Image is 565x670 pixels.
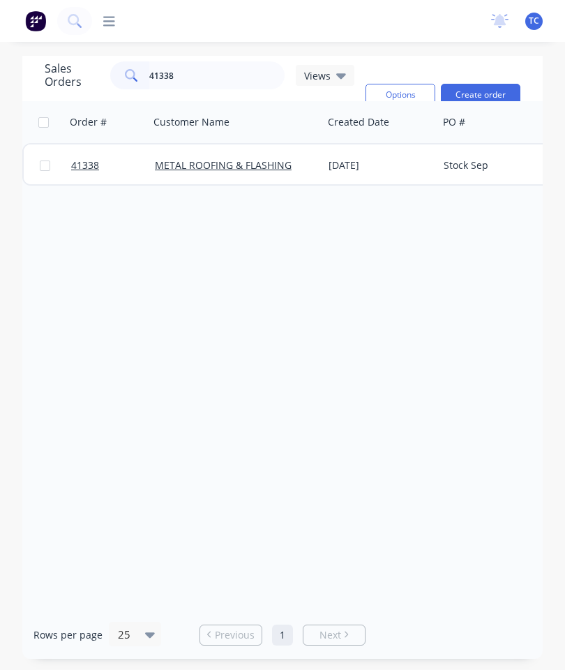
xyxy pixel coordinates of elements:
iframe: Intercom live chat [518,623,551,656]
span: Next [319,628,341,642]
span: Previous [215,628,255,642]
div: [DATE] [329,158,432,172]
span: Rows per page [33,628,103,642]
div: Customer Name [153,115,229,129]
a: Page 1 is your current page [272,625,293,646]
div: Order # [70,115,107,129]
button: Options [366,84,435,106]
span: 41338 [71,158,99,172]
ul: Pagination [194,625,371,646]
img: Factory [25,10,46,31]
h1: Sales Orders [45,62,99,89]
input: Search... [149,61,285,89]
a: Next page [303,628,365,642]
button: Create order [441,84,520,106]
a: 41338 [71,144,155,186]
span: Views [304,68,331,83]
a: Previous page [200,628,262,642]
a: METAL ROOFING & FLASHING [155,158,292,172]
span: TC [529,15,539,27]
div: Created Date [328,115,389,129]
div: PO # [443,115,465,129]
